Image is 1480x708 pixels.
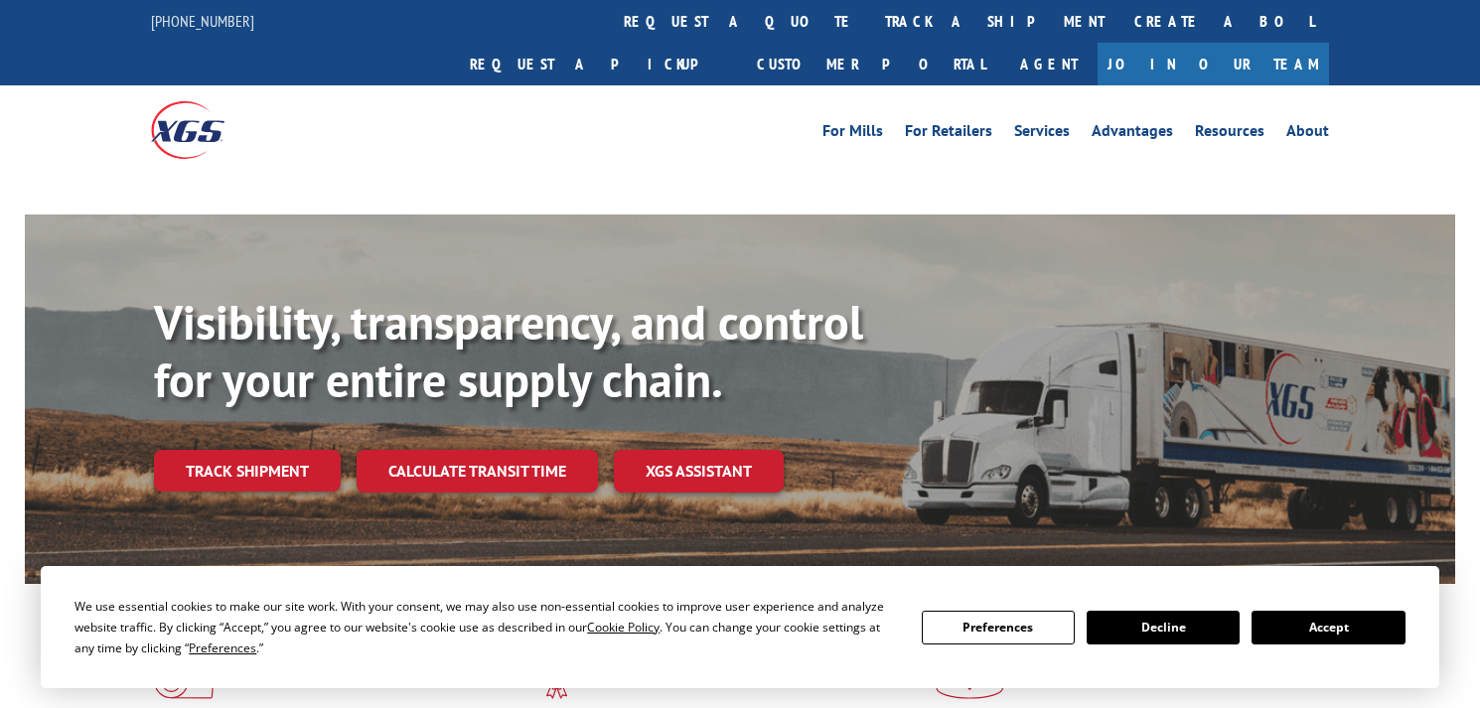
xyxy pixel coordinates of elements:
[905,123,992,145] a: For Retailers
[154,291,863,410] b: Visibility, transparency, and control for your entire supply chain.
[1087,611,1240,644] button: Decline
[1195,123,1264,145] a: Resources
[189,639,256,656] span: Preferences
[1000,43,1098,85] a: Agent
[1098,43,1329,85] a: Join Our Team
[41,566,1439,688] div: Cookie Consent Prompt
[74,596,897,658] div: We use essential cookies to make our site work. With your consent, we may also use non-essential ...
[455,43,742,85] a: Request a pickup
[154,450,341,492] a: Track shipment
[922,611,1075,644] button: Preferences
[822,123,883,145] a: For Mills
[1286,123,1329,145] a: About
[1014,123,1070,145] a: Services
[1092,123,1173,145] a: Advantages
[587,619,660,636] span: Cookie Policy
[151,11,254,31] a: [PHONE_NUMBER]
[614,450,784,493] a: XGS ASSISTANT
[1252,611,1405,644] button: Accept
[357,450,598,493] a: Calculate transit time
[742,43,1000,85] a: Customer Portal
